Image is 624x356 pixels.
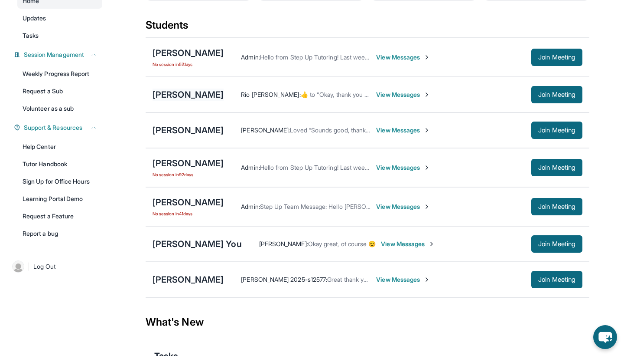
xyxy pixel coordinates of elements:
a: Weekly Progress Report [17,66,102,82]
div: [PERSON_NAME] [153,196,224,208]
a: Tasks [17,28,102,43]
span: Log Out [33,262,56,271]
a: Volunteer as a sub [17,101,102,116]
img: Chevron-Right [423,54,430,61]
button: Support & Resources [20,123,97,132]
button: Join Meeting [531,271,582,288]
a: Request a Sub [17,83,102,99]
button: Join Meeting [531,159,582,176]
span: No session in 57 days [153,61,224,68]
span: [PERSON_NAME] : [259,240,308,247]
button: Join Meeting [531,86,582,103]
a: Request a Feature [17,208,102,224]
span: View Messages [376,126,430,135]
span: ​👍​ to “ Okay, thank you so much ” [301,91,391,98]
div: Students [146,18,589,37]
span: [PERSON_NAME] 2025-s12577 : [241,276,327,283]
img: user-img [12,260,24,273]
span: View Messages [376,53,430,62]
span: Admin : [241,203,260,210]
img: Chevron-Right [423,276,430,283]
span: View Messages [376,275,430,284]
a: Report a bug [17,226,102,241]
span: Join Meeting [538,55,575,60]
span: | [28,261,30,272]
span: View Messages [376,163,430,172]
img: Chevron-Right [423,91,430,98]
a: |Log Out [9,257,102,276]
span: Admin : [241,53,260,61]
button: Join Meeting [531,49,582,66]
span: Join Meeting [538,277,575,282]
a: Help Center [17,139,102,155]
a: Updates [17,10,102,26]
img: Chevron-Right [428,241,435,247]
img: Chevron-Right [423,203,430,210]
span: Join Meeting [538,128,575,133]
span: View Messages [376,202,430,211]
a: Learning Portal Demo [17,191,102,207]
span: Okay great, of course 😊 [308,240,376,247]
div: [PERSON_NAME] You [153,238,242,250]
a: Tutor Handbook [17,156,102,172]
a: Sign Up for Office Hours [17,174,102,189]
span: View Messages [381,240,435,248]
div: [PERSON_NAME] [153,124,224,136]
span: Join Meeting [538,165,575,170]
div: [PERSON_NAME] [153,89,224,101]
div: [PERSON_NAME] [153,274,224,286]
span: Join Meeting [538,92,575,97]
div: What's New [146,303,589,341]
span: Great thank you . [327,276,374,283]
button: Join Meeting [531,235,582,253]
img: Chevron-Right [423,127,430,134]
span: Loved “Sounds good, thank you” [290,126,380,134]
span: [PERSON_NAME] : [241,126,290,134]
div: [PERSON_NAME] [153,47,224,59]
span: Join Meeting [538,241,575,247]
span: Support & Resources [24,123,82,132]
span: No session in 92 days [153,171,224,178]
span: Admin : [241,164,260,171]
span: Session Management [24,50,84,59]
button: chat-button [593,325,617,349]
span: View Messages [376,90,430,99]
button: Join Meeting [531,122,582,139]
span: Rio [PERSON_NAME] : [241,91,300,98]
span: Updates [23,14,46,23]
button: Join Meeting [531,198,582,215]
button: Session Management [20,50,97,59]
span: Join Meeting [538,204,575,209]
div: [PERSON_NAME] [153,157,224,169]
img: Chevron-Right [423,164,430,171]
span: Tasks [23,31,39,40]
span: No session in 41 days [153,210,224,217]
